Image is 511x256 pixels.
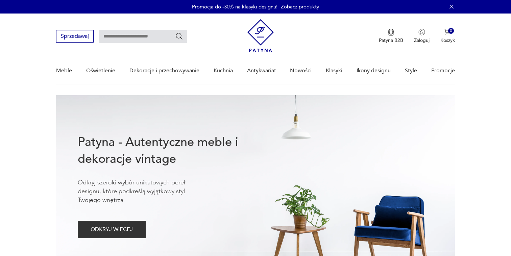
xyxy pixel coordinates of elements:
[86,58,115,84] a: Oświetlenie
[379,37,403,44] p: Patyna B2B
[78,221,146,238] button: ODKRYJ WIĘCEJ
[418,29,425,35] img: Ikonka użytkownika
[281,3,319,10] a: Zobacz produkty
[78,134,260,168] h1: Patyna - Autentyczne meble i dekoracje vintage
[414,37,430,44] p: Zaloguj
[357,58,391,84] a: Ikony designu
[192,3,277,10] p: Promocja do -30% na klasyki designu!
[326,58,342,84] a: Klasyki
[214,58,233,84] a: Kuchnia
[78,228,146,232] a: ODKRYJ WIĘCEJ
[440,37,455,44] p: Koszyk
[247,19,274,52] img: Patyna - sklep z meblami i dekoracjami vintage
[175,32,183,40] button: Szukaj
[388,29,394,36] img: Ikona medalu
[444,29,451,35] img: Ikona koszyka
[379,29,403,44] button: Patyna B2B
[405,58,417,84] a: Style
[379,29,403,44] a: Ikona medaluPatyna B2B
[56,34,94,39] a: Sprzedawaj
[448,28,454,34] div: 0
[290,58,312,84] a: Nowości
[56,58,72,84] a: Meble
[129,58,199,84] a: Dekoracje i przechowywanie
[440,29,455,44] button: 0Koszyk
[247,58,276,84] a: Antykwariat
[56,30,94,43] button: Sprzedawaj
[414,29,430,44] button: Zaloguj
[78,178,206,205] p: Odkryj szeroki wybór unikatowych pereł designu, które podkreślą wyjątkowy styl Twojego wnętrza.
[431,58,455,84] a: Promocje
